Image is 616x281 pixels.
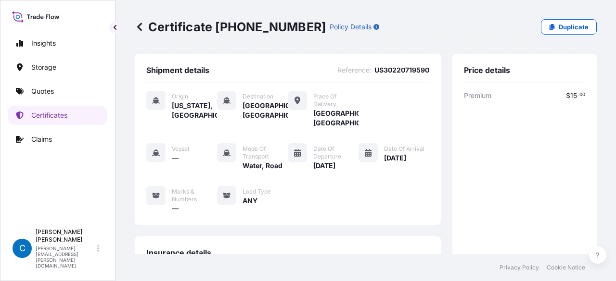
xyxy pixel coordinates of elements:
span: Reference : [337,65,372,75]
span: Place of Delivery [313,93,359,108]
span: — [172,204,179,213]
span: Date of Arrival [384,145,424,153]
a: Cookie Notice [547,264,585,271]
span: Price details [464,65,510,75]
span: Marks & Numbers [172,188,217,203]
span: C [19,244,26,253]
span: 15 [570,92,577,99]
span: Vessel [172,145,189,153]
p: Storage [31,62,56,72]
p: Duplicate [559,22,589,32]
span: Water, Road [243,161,282,171]
span: Origin [172,93,188,100]
span: Load Type [243,188,271,195]
span: Mode of Transport [243,145,288,160]
p: Quotes [31,86,54,96]
span: 00 [579,93,585,97]
p: Insights [31,38,56,48]
span: [DATE] [384,153,406,163]
span: Destination [243,93,273,100]
span: . [577,93,579,97]
p: Claims [31,134,52,144]
span: — [172,153,179,163]
p: [PERSON_NAME][EMAIL_ADDRESS][PERSON_NAME][DOMAIN_NAME] [36,245,95,269]
span: [GEOGRAPHIC_DATA], [GEOGRAPHIC_DATA] [243,101,288,120]
span: [US_STATE], [GEOGRAPHIC_DATA] [172,101,217,120]
span: ANY [243,196,257,206]
span: Date of Departure [313,145,359,160]
p: [PERSON_NAME] [PERSON_NAME] [36,228,95,244]
span: [GEOGRAPHIC_DATA], [GEOGRAPHIC_DATA] [313,109,359,128]
a: Claims [8,130,107,149]
span: Insurance details [146,248,211,257]
span: $ [566,92,570,99]
a: Certificates [8,106,107,125]
p: Certificates [31,110,67,120]
p: Policy Details [330,22,372,32]
a: Insights [8,34,107,53]
span: Premium [464,91,491,100]
span: US30220719590 [374,65,429,75]
span: [DATE] [313,161,335,171]
span: Shipment details [146,65,209,75]
a: Duplicate [541,19,597,35]
a: Privacy Policy [500,264,539,271]
a: Storage [8,58,107,77]
a: Quotes [8,82,107,101]
p: Certificate [PHONE_NUMBER] [135,19,326,35]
